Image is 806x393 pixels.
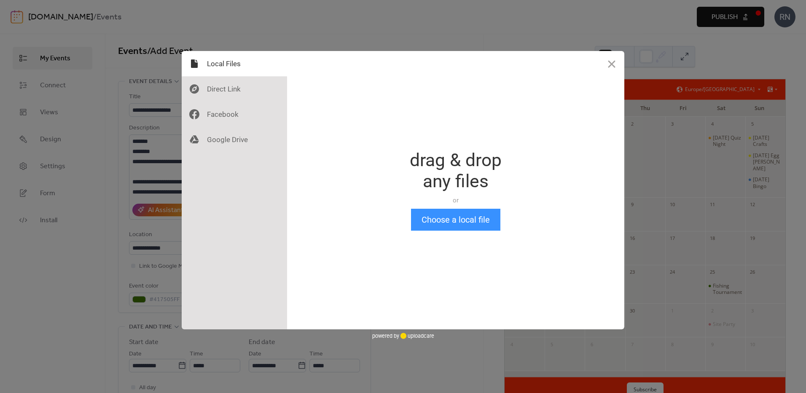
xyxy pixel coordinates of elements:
button: Choose a local file [411,209,500,231]
button: Close [599,51,624,76]
div: or [410,196,502,205]
div: Direct Link [182,76,287,102]
a: uploadcare [399,333,434,339]
div: powered by [372,329,434,342]
div: Facebook [182,102,287,127]
div: drag & drop any files [410,150,502,192]
div: Google Drive [182,127,287,152]
div: Local Files [182,51,287,76]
